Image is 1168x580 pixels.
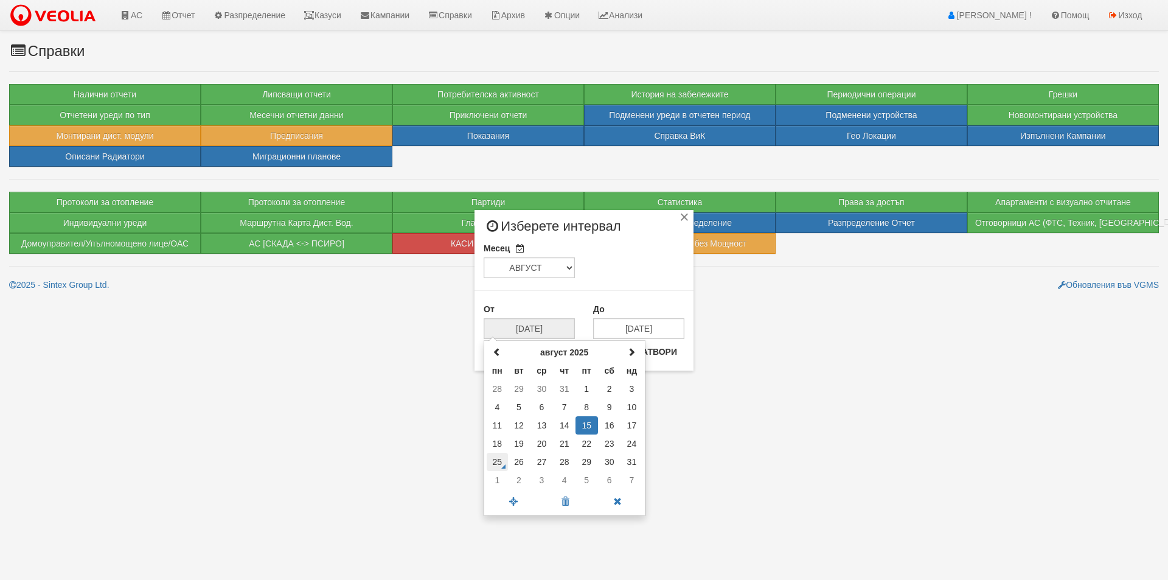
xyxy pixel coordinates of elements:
td: 26 [508,453,530,471]
td: 22 [575,435,598,453]
th: нд [621,362,642,380]
button: Затвори [629,342,684,362]
th: пт [575,362,598,380]
a: Изчисти [538,494,592,511]
td: 24 [621,435,642,453]
td: 13 [530,416,553,435]
td: 23 [598,435,621,453]
td: 2 [598,380,621,398]
th: сб [598,362,621,380]
label: До [593,303,605,315]
th: вт [508,362,530,380]
td: 21 [554,435,575,453]
span: Предишен Месец [493,348,501,356]
td: 9 [598,398,621,416]
td: 30 [598,453,621,471]
td: 1 [575,380,598,398]
td: 27 [530,453,553,471]
td: 29 [508,380,530,398]
td: 3 [621,380,642,398]
td: 31 [621,453,642,471]
a: Затвори [591,494,644,511]
td: 4 [554,471,575,489]
td: 1 [487,471,508,489]
td: 6 [530,398,553,416]
td: 7 [621,471,642,489]
div: × [678,213,690,225]
span: Следващ Месец [627,348,636,356]
td: 12 [508,416,530,435]
label: Месец [484,242,510,254]
td: 19 [508,435,530,453]
td: 5 [575,471,598,489]
td: 28 [487,380,508,398]
span: Изберете интервал [484,219,621,242]
td: 3 [530,471,553,489]
td: 6 [598,471,621,489]
th: Избери Месец [508,343,621,362]
td: 18 [487,435,508,453]
td: 31 [554,380,575,398]
td: 14 [554,416,575,435]
td: 16 [598,416,621,435]
td: 11 [487,416,508,435]
td: 7 [554,398,575,416]
td: 4 [487,398,508,416]
td: 2 [508,471,530,489]
td: 28 [554,453,575,471]
td: 30 [530,380,553,398]
td: 5 [508,398,530,416]
label: От [484,303,495,315]
a: Сега [487,494,540,511]
th: ср [530,362,553,380]
td: 15 [575,416,598,435]
td: 17 [621,416,642,435]
th: чт [554,362,575,380]
td: 20 [530,435,553,453]
td: 8 [575,398,598,416]
td: 25 [487,453,508,471]
td: 29 [575,453,598,471]
th: пн [487,362,508,380]
td: 10 [621,398,642,416]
